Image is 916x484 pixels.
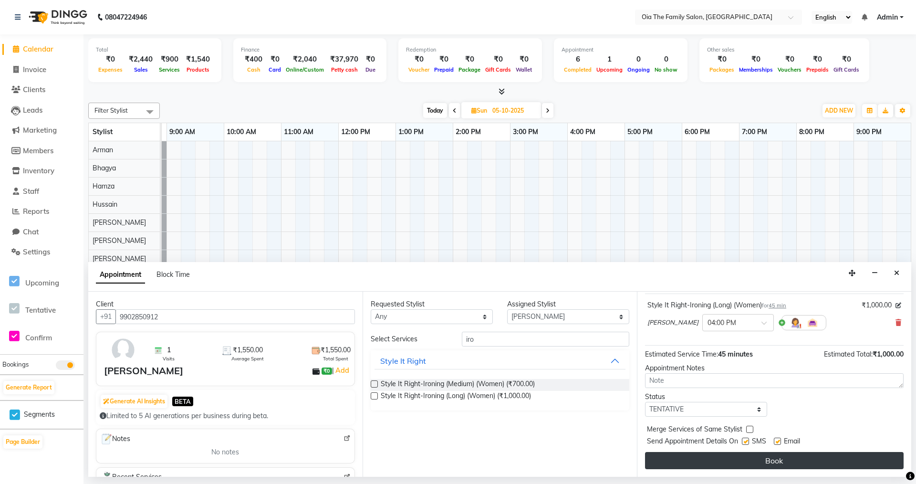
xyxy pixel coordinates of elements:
span: Members [23,146,53,155]
span: Due [363,66,378,73]
span: ₹0 [322,368,332,375]
span: Upcoming [25,278,59,287]
span: Voucher [406,66,432,73]
a: Chat [2,227,81,238]
div: Client [96,299,355,309]
button: Generate Report [3,381,54,394]
a: 9:00 AM [167,125,198,139]
div: Requested Stylist [371,299,493,309]
a: 3:00 PM [510,125,541,139]
span: Segments [24,410,55,420]
a: Add [334,365,351,376]
span: Hamza [93,182,114,190]
span: Style It Right-Ironing (Medium) (Women) (₹700.00) [381,379,535,391]
span: Online/Custom [283,66,326,73]
div: ₹0 [737,54,775,65]
a: Invoice [2,64,81,75]
span: Chat [23,227,39,236]
a: 9:00 PM [854,125,884,139]
span: Block Time [156,270,190,279]
span: | [332,365,351,376]
div: ₹0 [831,54,862,65]
div: Appointment [562,46,680,54]
span: ₹1,550.00 [321,345,351,355]
span: No notes [211,447,239,457]
span: Arman [93,146,113,154]
div: ₹900 [156,54,182,65]
div: ₹0 [362,54,379,65]
div: Total [96,46,214,54]
span: 45 minutes [718,350,753,358]
div: ₹2,440 [125,54,156,65]
span: [PERSON_NAME] [93,254,146,263]
span: Petty cash [329,66,360,73]
span: Gift Cards [831,66,862,73]
button: Page Builder [3,435,42,449]
span: Today [423,103,447,118]
span: Admin [877,12,898,22]
span: Clients [23,85,45,94]
span: Hussain [93,200,117,209]
span: Cash [245,66,263,73]
div: Other sales [707,46,862,54]
a: Staff [2,186,81,197]
span: No show [652,66,680,73]
a: Reports [2,206,81,217]
div: ₹0 [775,54,804,65]
span: Sales [132,66,150,73]
span: Upcoming [594,66,625,73]
span: Email [784,436,800,448]
input: Search by service name [462,332,629,347]
div: Appointment Notes [645,363,904,373]
div: [PERSON_NAME] [104,364,183,378]
span: Bhagya [93,164,116,172]
div: ₹1,540 [182,54,214,65]
span: Bookings [2,360,29,368]
a: Marketing [2,125,81,136]
span: Invoice [23,65,46,74]
span: Inventory [23,166,54,175]
span: Packages [707,66,737,73]
span: Recent Services [100,472,162,483]
i: Edit price [895,303,901,308]
img: avatar [109,336,137,364]
span: Stylist [93,127,113,136]
div: ₹0 [456,54,483,65]
span: ₹1,550.00 [233,345,263,355]
a: 1:00 PM [396,125,426,139]
div: ₹0 [483,54,513,65]
input: 2025-10-05 [489,104,537,118]
div: 1 [594,54,625,65]
a: Settings [2,247,81,258]
span: BETA [172,397,193,406]
span: Reports [23,207,49,216]
a: 11:00 AM [281,125,316,139]
span: Prepaids [804,66,831,73]
img: Hairdresser.png [790,317,801,328]
a: Inventory [2,166,81,177]
div: 0 [625,54,652,65]
a: 5:00 PM [625,125,655,139]
a: 8:00 PM [797,125,827,139]
div: 6 [562,54,594,65]
div: Style It Right [380,355,426,367]
span: Leads [23,105,42,115]
a: 4:00 PM [568,125,598,139]
span: Vouchers [775,66,804,73]
span: Merge Services of Same Stylist [647,424,742,436]
span: ADD NEW [825,107,853,114]
span: Calendar [23,44,53,53]
span: ₹1,000.00 [862,300,892,310]
span: [PERSON_NAME] [93,218,146,227]
img: logo [24,4,90,31]
span: Wallet [513,66,534,73]
a: 7:00 PM [739,125,770,139]
span: Ongoing [625,66,652,73]
span: [PERSON_NAME] [647,318,698,327]
span: Marketing [23,126,57,135]
span: Average Spent [231,355,264,362]
button: Generate AI Insights [101,395,167,408]
div: ₹2,040 [283,54,326,65]
input: Search by Name/Mobile/Email/Code [115,309,355,324]
span: Services [156,66,182,73]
